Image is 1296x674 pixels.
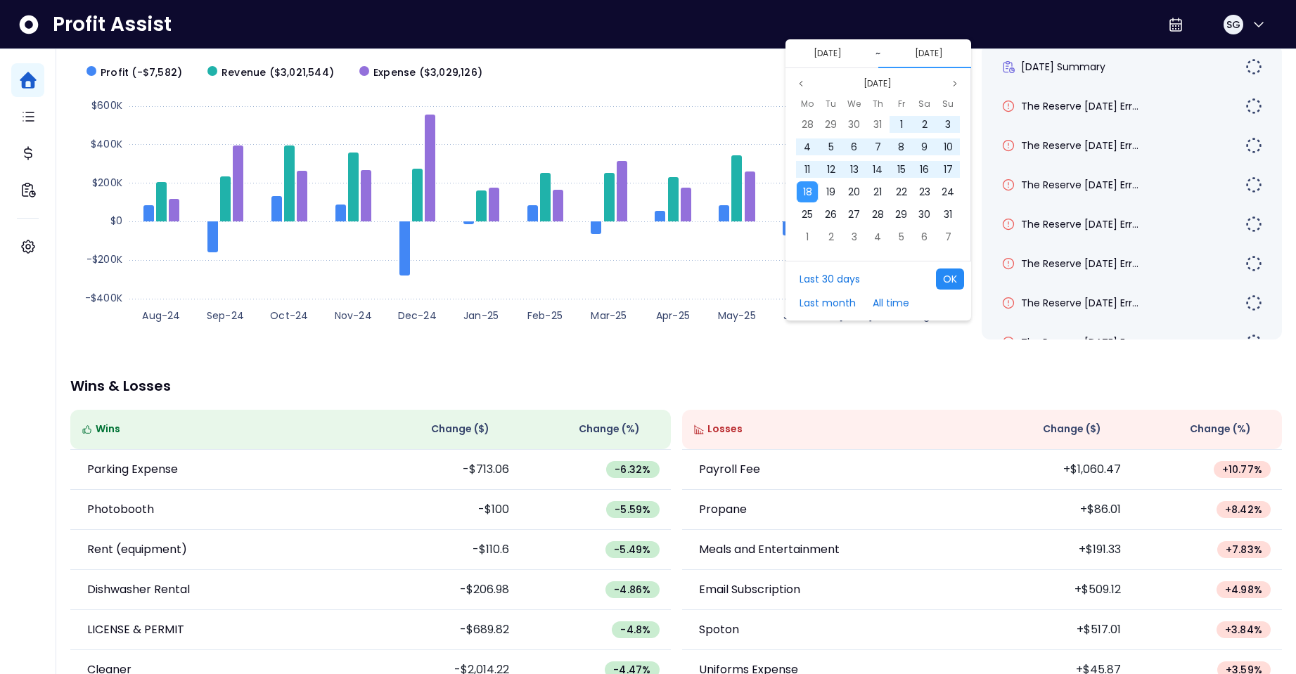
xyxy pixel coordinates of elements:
p: Payroll Fee [699,461,760,478]
span: [DATE] Summary [1021,60,1105,74]
button: Select month [858,75,897,92]
div: 12 Aug 2025 [819,158,842,181]
div: 27 Aug 2025 [842,203,866,226]
span: -5.49 % [614,543,650,557]
button: Previous month [793,75,809,92]
div: 14 Aug 2025 [866,158,890,181]
span: + 7.83 % [1226,543,1262,557]
p: Rent (equipment) [87,541,187,558]
img: Not yet Started [1245,176,1262,193]
span: 20 [848,185,860,199]
span: Expense ($3,029,126) [373,65,482,80]
span: 9 [921,140,928,154]
td: +$191.33 [982,530,1131,570]
div: 31 Jul 2025 [866,113,890,136]
span: Profit Assist [53,12,172,37]
div: Saturday [913,95,936,113]
span: 31 [944,207,952,221]
div: Wednesday [842,95,866,113]
span: 3 [852,230,857,244]
svg: page next [951,79,959,88]
td: -$713.06 [371,450,520,490]
text: Jan-25 [463,309,499,323]
span: The Reserve [DATE] Err... [1021,296,1138,310]
span: + 4.98 % [1225,583,1262,597]
span: 11 [804,162,810,176]
span: We [847,96,861,112]
td: +$509.12 [982,570,1131,610]
svg: page previous [797,79,805,88]
text: -$200K [86,252,122,266]
span: 28 [802,117,814,131]
div: Aug 2025 [796,95,960,248]
text: Nov-24 [335,309,372,323]
div: 22 Aug 2025 [890,181,913,203]
div: 28 Jul 2025 [796,113,819,136]
span: 13 [850,162,859,176]
div: 16 Aug 2025 [913,158,936,181]
span: Th [873,96,883,112]
span: Change ( $ ) [1043,422,1101,436]
span: 3 [945,117,951,131]
button: Last month [793,292,863,313]
span: + 3.84 % [1225,623,1262,637]
text: May-25 [718,309,756,323]
span: 4 [874,230,881,244]
div: 06 Sep 2025 [913,226,936,248]
div: Thursday [866,95,890,113]
text: Aug-24 [142,309,180,323]
p: Spoton [699,621,739,638]
p: Photobooth [87,501,154,518]
text: Jun-25 [783,309,819,323]
span: 30 [848,117,860,131]
div: 28 Aug 2025 [866,203,890,226]
img: Not yet Started [1245,216,1262,233]
div: 30 Aug 2025 [913,203,936,226]
div: 04 Sep 2025 [866,226,890,248]
div: 01 Aug 2025 [890,113,913,136]
div: 10 Aug 2025 [936,136,959,158]
p: Email Subscription [699,581,800,598]
span: 12 [827,162,835,176]
button: Select start date [808,45,847,62]
div: 08 Aug 2025 [890,136,913,158]
span: 10 [944,140,953,154]
div: 02 Sep 2025 [819,226,842,248]
div: 29 Jul 2025 [819,113,842,136]
span: + 10.77 % [1222,462,1262,477]
span: The Reserve [DATE] Err... [1021,217,1138,231]
div: Friday [890,95,913,113]
button: Last 30 days [793,268,867,290]
span: 26 [825,207,837,221]
p: Propane [699,501,747,518]
img: Not yet Started [1245,137,1262,154]
span: 17 [944,162,953,176]
td: -$206.98 [371,570,520,610]
p: Wins & Losses [70,379,1282,393]
span: -5.59 % [615,503,650,517]
span: Wins [96,422,120,436]
button: Next month [947,75,963,92]
span: -6.32 % [615,462,650,477]
p: Meals and Entertainment [699,541,840,558]
span: 14 [873,162,883,176]
span: Sa [918,96,930,112]
td: -$100 [371,490,520,530]
td: -$689.82 [371,610,520,650]
span: SG [1226,18,1240,32]
span: 19 [826,185,835,199]
div: 09 Aug 2025 [913,136,936,158]
div: 03 Aug 2025 [936,113,959,136]
text: Feb-25 [527,309,563,323]
text: -$400K [85,291,122,305]
span: The Reserve [DATE] Err... [1021,99,1138,113]
span: 15 [897,162,906,176]
span: Profit (-$7,582) [101,65,182,80]
span: Revenue ($3,021,544) [222,65,334,80]
div: 15 Aug 2025 [890,158,913,181]
span: 28 [872,207,884,221]
div: 20 Aug 2025 [842,181,866,203]
span: 6 [921,230,928,244]
span: 2 [828,230,834,244]
span: 31 [873,117,882,131]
